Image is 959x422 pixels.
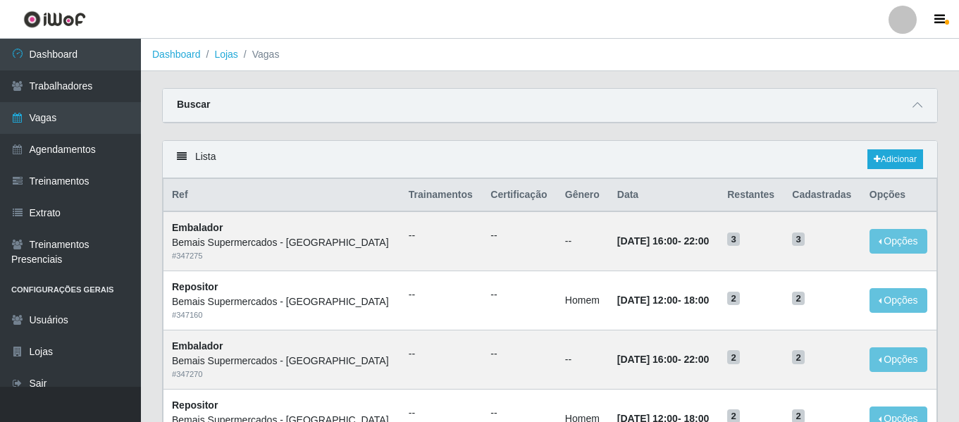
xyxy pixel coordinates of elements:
time: 22:00 [683,235,709,247]
a: Lojas [214,49,237,60]
time: [DATE] 16:00 [617,235,678,247]
strong: Buscar [177,99,210,110]
ul: -- [409,287,474,302]
ul: -- [490,347,547,361]
div: # 347275 [172,250,392,262]
time: 18:00 [683,294,709,306]
div: Bemais Supermercados - [GEOGRAPHIC_DATA] [172,235,392,250]
td: -- [557,211,609,271]
span: 2 [792,292,805,306]
button: Opções [870,288,927,313]
th: Certificação [482,179,556,212]
strong: Repositor [172,281,218,292]
ul: -- [490,287,547,302]
div: # 347270 [172,368,392,380]
ul: -- [490,406,547,421]
button: Opções [870,229,927,254]
span: 3 [792,232,805,247]
th: Gênero [557,179,609,212]
td: Homem [557,271,609,330]
strong: - [617,294,709,306]
div: Bemais Supermercados - [GEOGRAPHIC_DATA] [172,294,392,309]
ul: -- [409,347,474,361]
div: Lista [163,141,937,178]
a: Adicionar [867,149,923,169]
span: 2 [792,350,805,364]
strong: Repositor [172,399,218,411]
span: 3 [727,232,740,247]
a: Dashboard [152,49,201,60]
strong: - [617,235,709,247]
strong: Embalador [172,222,223,233]
div: # 347160 [172,309,392,321]
button: Opções [870,347,927,372]
th: Ref [163,179,400,212]
ul: -- [409,228,474,243]
time: [DATE] 12:00 [617,294,678,306]
th: Data [609,179,719,212]
td: -- [557,330,609,389]
th: Trainamentos [400,179,483,212]
li: Vagas [238,47,280,62]
strong: - [617,354,709,365]
time: 22:00 [683,354,709,365]
div: Bemais Supermercados - [GEOGRAPHIC_DATA] [172,354,392,368]
ul: -- [409,406,474,421]
th: Restantes [719,179,784,212]
time: [DATE] 16:00 [617,354,678,365]
nav: breadcrumb [141,39,959,71]
span: 2 [727,292,740,306]
th: Cadastradas [784,179,860,212]
th: Opções [861,179,937,212]
img: CoreUI Logo [23,11,86,28]
ul: -- [490,228,547,243]
span: 2 [727,350,740,364]
strong: Embalador [172,340,223,352]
